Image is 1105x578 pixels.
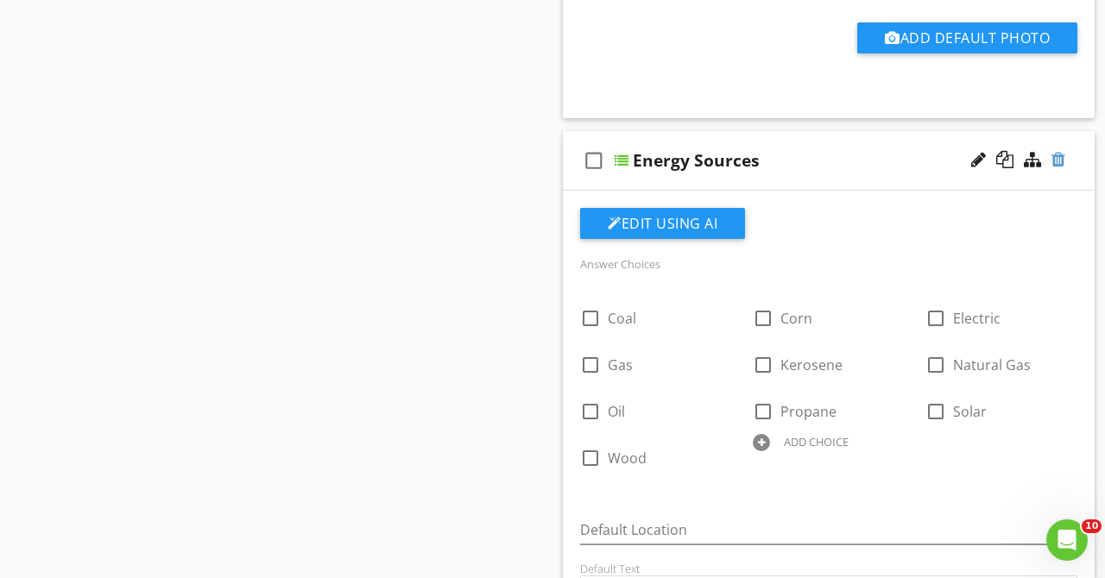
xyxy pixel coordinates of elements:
span: Coal [608,309,636,328]
iframe: Intercom live chat [1046,519,1088,561]
div: Energy Sources [633,150,760,171]
div: Default Text [580,562,1077,575]
div: ADD CHOICE [784,435,849,449]
span: Oil [608,402,625,421]
button: Edit Using AI [580,208,745,239]
span: Corn [780,309,812,328]
input: Default Location [580,516,1053,544]
span: Natural Gas [953,355,1031,374]
span: Gas [608,355,633,374]
span: Kerosene [780,355,843,374]
i: check_box_outline_blank [580,140,608,181]
label: Answer Choices [580,256,660,272]
span: Propane [780,402,837,421]
button: Add Default Photo [857,22,1077,53]
span: 10 [1082,519,1102,533]
span: Electric [953,309,1001,328]
span: Solar [953,402,987,421]
span: Wood [608,449,647,468]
